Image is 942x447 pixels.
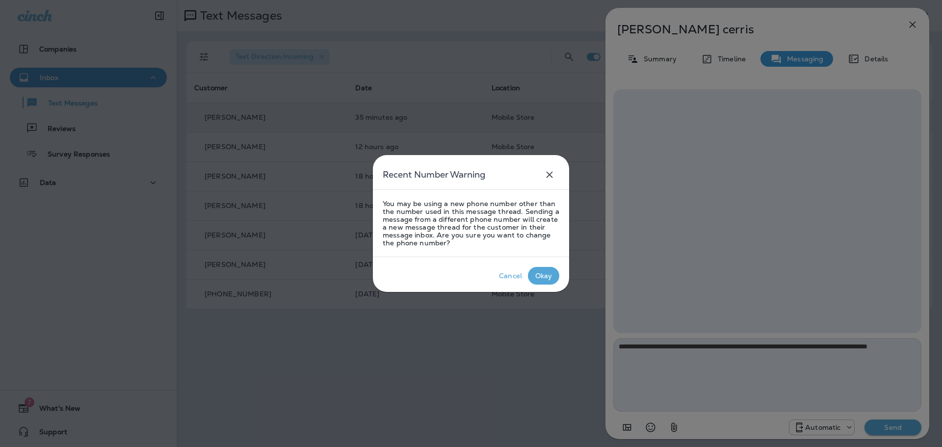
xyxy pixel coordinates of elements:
button: Okay [528,267,559,285]
button: close [540,165,559,184]
div: Okay [535,272,552,280]
p: You may be using a new phone number other than the number used in this message thread. Sending a ... [383,200,559,247]
h5: Recent Number Warning [383,167,485,183]
button: Cancel [493,267,528,285]
div: Cancel [499,272,522,280]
